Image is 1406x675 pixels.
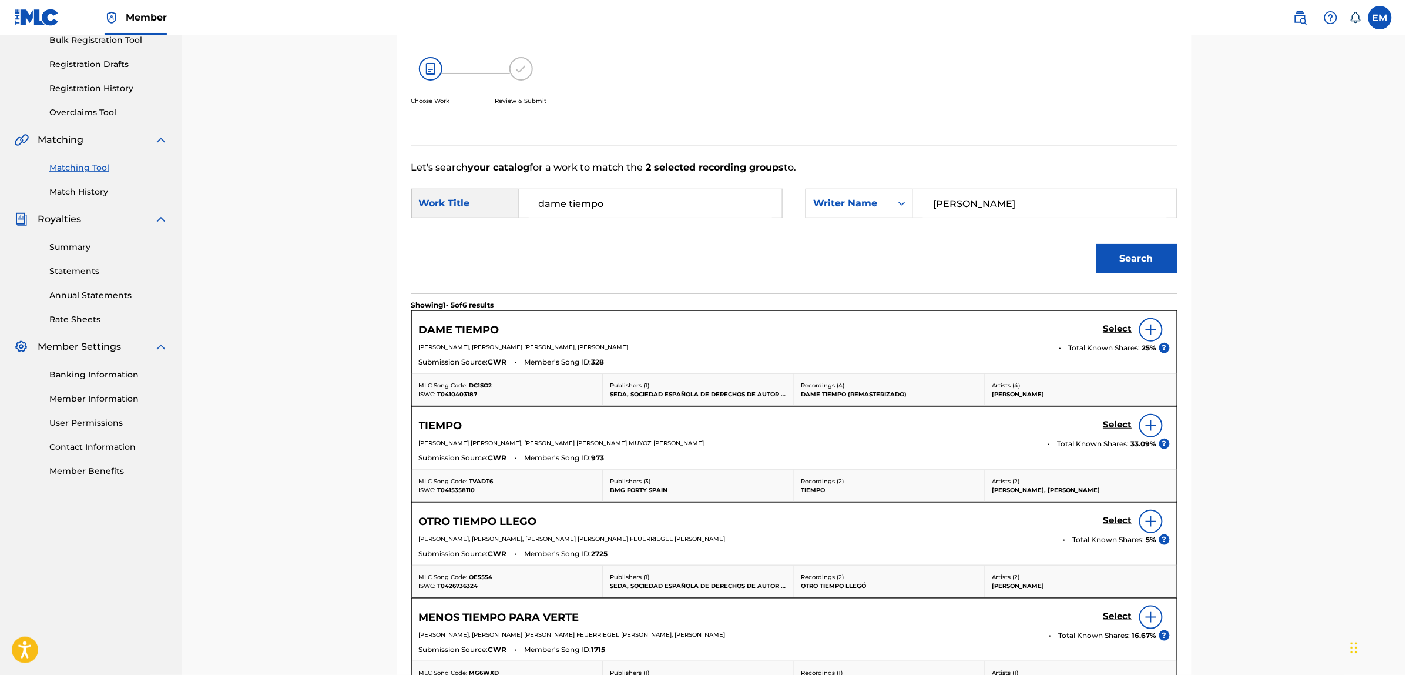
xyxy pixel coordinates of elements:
[813,196,884,210] div: Writer Name
[801,486,978,494] p: TIEMPO
[643,162,784,173] strong: 2 selected recording groups
[525,644,592,655] span: Member's Song ID:
[49,241,168,253] a: Summary
[419,323,499,337] h5: DAME TIEMPO
[38,212,81,226] span: Royalties
[154,340,168,354] img: expand
[411,175,1177,293] form: Search Form
[592,453,605,463] span: 973
[1103,515,1132,526] h5: Select
[992,573,1170,582] p: Artists ( 2 )
[488,357,507,367] span: CWR
[49,186,168,198] a: Match History
[592,549,608,559] span: 2725
[495,96,547,105] p: Review & Submit
[801,390,978,399] p: DAME TIEMPO (REMASTERIZADO)
[1293,11,1307,25] img: search
[610,573,787,582] p: Publishers ( 1 )
[801,573,978,582] p: Recordings ( 2 )
[1368,6,1392,29] div: User Menu
[419,419,462,433] h5: TIEMPO
[1319,6,1343,29] div: Help
[419,390,436,398] span: ISWC:
[49,82,168,95] a: Registration History
[1096,244,1177,273] button: Search
[1144,323,1158,337] img: info
[801,477,978,486] p: Recordings ( 2 )
[126,11,167,24] span: Member
[419,453,488,463] span: Submission Source:
[1059,630,1132,641] span: Total Known Shares:
[419,515,537,529] h5: OTRO TIEMPO LLEGO
[1159,630,1170,641] span: ?
[1103,611,1132,622] h5: Select
[1351,630,1358,666] div: Arrastrar
[14,9,59,26] img: MLC Logo
[438,486,475,494] span: T0415358110
[419,535,726,543] span: [PERSON_NAME], [PERSON_NAME], [PERSON_NAME] [PERSON_NAME] FEUERRIEGEL [PERSON_NAME]
[49,393,168,405] a: Member Information
[419,486,436,494] span: ISWC:
[411,300,494,310] p: Showing 1 - 5 of 6 results
[592,357,605,367] span: 328
[592,644,606,655] span: 1715
[992,390,1170,399] p: [PERSON_NAME]
[38,133,83,147] span: Matching
[525,357,592,367] span: Member's Song ID:
[419,549,488,559] span: Submission Source:
[154,133,168,147] img: expand
[49,106,168,119] a: Overclaims Tool
[419,57,442,81] img: 26af456c4569493f7445.svg
[1159,534,1170,545] span: ?
[610,381,787,390] p: Publishers ( 1 )
[419,582,436,590] span: ISWC:
[419,382,468,389] span: MLC Song Code:
[1350,12,1361,24] div: Notifications
[49,417,168,429] a: User Permissions
[419,439,704,447] span: [PERSON_NAME] [PERSON_NAME], [PERSON_NAME] [PERSON_NAME] MUYOZ [PERSON_NAME]
[438,390,478,398] span: T0410403187
[610,390,787,399] p: SEDA, SOCIEDAD ESPAÑOLA DE DERECHOS DE AUTOR (SEDA)
[49,465,168,477] a: Member Benefits
[610,582,787,590] p: SEDA, SOCIEDAD ESPAÑOLA DE DERECHOS DE AUTOR (SEDA)
[419,631,726,639] span: [PERSON_NAME], [PERSON_NAME] [PERSON_NAME] FEUERRIEGEL [PERSON_NAME], [PERSON_NAME]
[469,382,492,389] span: DC1SO2
[49,441,168,453] a: Contact Information
[419,573,468,581] span: MLC Song Code:
[14,212,28,226] img: Royalties
[411,161,1177,175] p: Let's search for a work to match the to.
[525,549,592,559] span: Member's Song ID:
[801,381,978,390] p: Recordings ( 4 )
[49,58,168,71] a: Registration Drafts
[438,582,478,590] span: T0426736324
[419,611,579,624] h5: MENOS TIEMPO PARA VERTE
[1159,343,1170,353] span: ?
[49,289,168,302] a: Annual Statements
[992,582,1170,590] p: [PERSON_NAME]
[1132,630,1157,641] span: 16.67 %
[1073,534,1146,545] span: Total Known Shares:
[49,34,168,46] a: Bulk Registration Tool
[38,340,121,354] span: Member Settings
[469,477,494,485] span: TVADT6
[1103,419,1132,430] h5: Select
[49,369,168,381] a: Banking Information
[419,477,468,485] span: MLC Song Code:
[1347,619,1406,675] div: Widget de chat
[1159,439,1170,449] span: ?
[154,212,168,226] img: expand
[419,343,629,351] span: [PERSON_NAME], [PERSON_NAME] [PERSON_NAME], [PERSON_NAME]
[488,549,507,559] span: CWR
[49,265,168,278] a: Statements
[801,582,978,590] p: OTRO TIEMPO LLEGÓ
[1144,514,1158,529] img: info
[1347,619,1406,675] iframe: Chat Widget
[1144,419,1158,433] img: info
[419,644,488,655] span: Submission Source:
[525,453,592,463] span: Member's Song ID:
[1131,439,1157,449] span: 33.09 %
[1058,439,1131,449] span: Total Known Shares:
[1142,343,1157,353] span: 25 %
[488,453,507,463] span: CWR
[14,133,29,147] img: Matching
